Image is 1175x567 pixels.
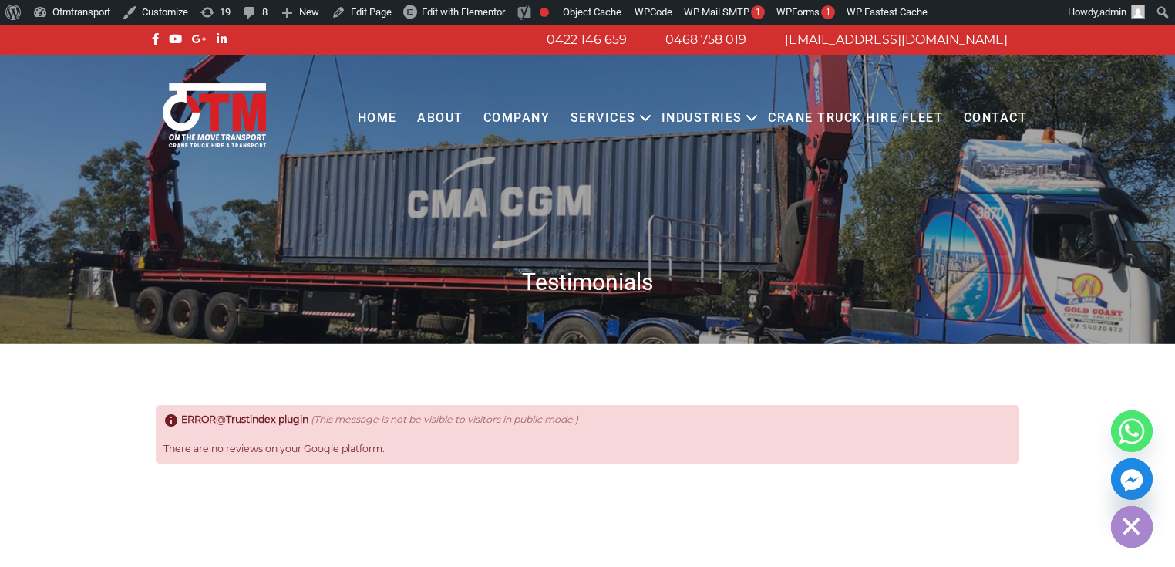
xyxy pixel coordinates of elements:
[651,97,752,140] a: Industries
[758,97,953,140] a: Crane Truck Hire Fleet
[473,97,561,140] a: COMPANY
[148,267,1027,297] h1: Testimonials
[226,413,308,425] strong: Trustindex plugin
[407,97,473,140] a: About
[311,413,578,425] i: (This message is not be visible to visitors in public mode.)
[1111,410,1153,452] a: Whatsapp
[821,5,835,19] div: 1
[156,405,1019,464] div: @ There are no reviews on your Google platform.
[561,97,646,140] a: Services
[422,6,505,18] span: Edit with Elementor
[665,32,746,47] a: 0468 758 019
[953,97,1037,140] a: Contact
[160,82,269,149] img: Otmtransport
[181,413,216,425] strong: ERROR
[1111,458,1153,500] a: Facebook_Messenger
[1099,6,1126,18] span: admin
[347,97,406,140] a: Home
[785,32,1008,47] a: [EMAIL_ADDRESS][DOMAIN_NAME]
[540,8,549,17] div: Focus keyphrase not set
[756,7,760,17] span: 1
[547,32,627,47] a: 0422 146 659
